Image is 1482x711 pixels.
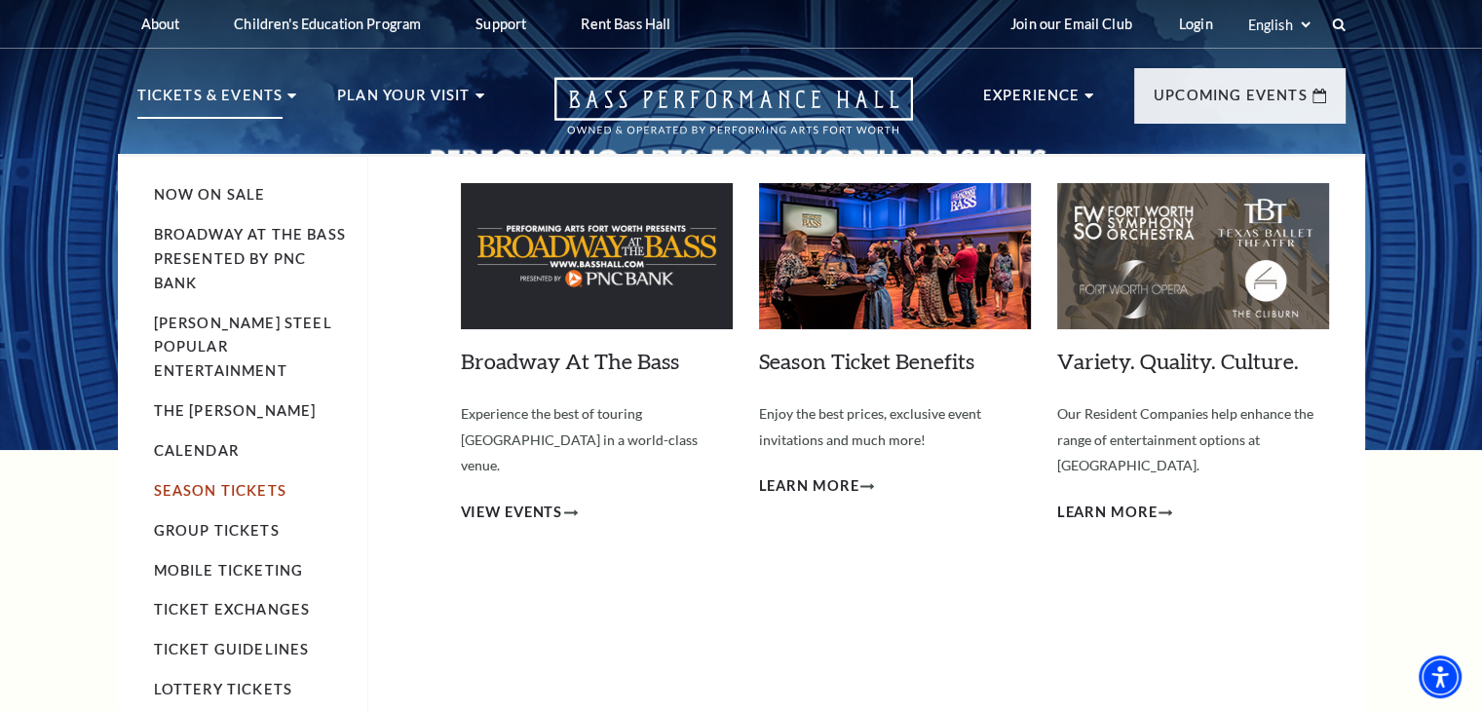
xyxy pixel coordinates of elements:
[141,16,180,32] p: About
[983,84,1081,119] p: Experience
[137,84,284,119] p: Tickets & Events
[1057,501,1158,525] span: Learn More
[461,501,563,525] span: View Events
[154,186,266,203] a: Now On Sale
[154,226,346,291] a: Broadway At The Bass presented by PNC Bank
[484,77,983,154] a: Open this option
[461,183,733,329] img: Broadway At The Bass
[1057,401,1329,479] p: Our Resident Companies help enhance the range of entertainment options at [GEOGRAPHIC_DATA].
[234,16,421,32] p: Children's Education Program
[154,442,239,459] a: Calendar
[461,401,733,479] p: Experience the best of touring [GEOGRAPHIC_DATA] in a world-class venue.
[1057,183,1329,329] img: Variety. Quality. Culture.
[337,84,471,119] p: Plan Your Visit
[759,348,974,374] a: Season Ticket Benefits
[154,402,317,419] a: The [PERSON_NAME]
[154,641,310,657] a: Ticket Guidelines
[154,482,286,499] a: Season Tickets
[1419,655,1462,698] div: Accessibility Menu
[154,315,332,380] a: [PERSON_NAME] Steel Popular Entertainment
[154,522,280,539] a: Group Tickets
[461,348,679,374] a: Broadway At The Bass
[759,401,1031,453] p: Enjoy the best prices, exclusive event invitations and much more!
[475,16,526,32] p: Support
[154,562,304,579] a: Mobile Ticketing
[759,183,1031,329] img: Season Ticket Benefits
[581,16,670,32] p: Rent Bass Hall
[154,681,293,697] a: Lottery Tickets
[1057,348,1299,374] a: Variety. Quality. Culture.
[1057,501,1173,525] a: Learn More Variety. Quality. Culture.
[1244,16,1313,34] select: Select:
[154,601,311,617] a: Ticket Exchanges
[759,474,859,499] span: Learn More
[1154,84,1308,119] p: Upcoming Events
[759,474,875,499] a: Learn More Season Ticket Benefits
[461,501,579,525] a: View Events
